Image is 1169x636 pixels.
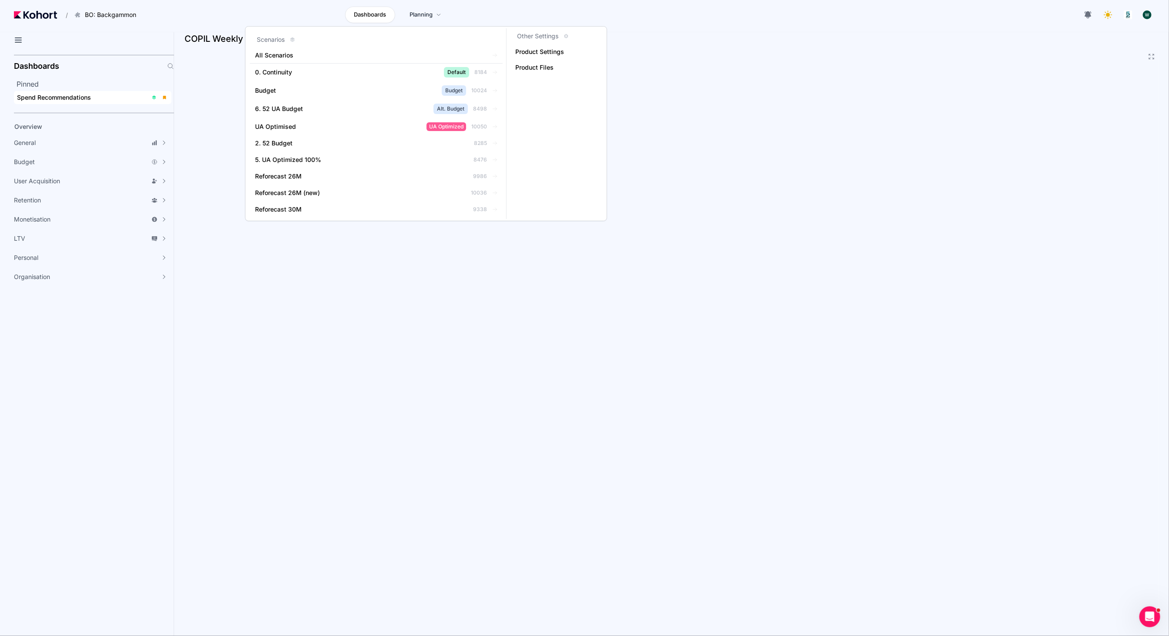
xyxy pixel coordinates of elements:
span: 2. 52 Budget [255,139,292,148]
a: All Scenarios [250,47,503,63]
span: / [59,10,68,20]
span: General [14,138,36,147]
span: Spend Recommendations [17,94,91,101]
h2: Pinned [17,79,174,89]
span: 10024 [471,87,487,94]
img: Kohort logo [14,11,57,19]
span: Monetisation [14,215,50,224]
span: 8184 [474,69,487,76]
span: 8285 [474,140,487,147]
span: 5. UA Optimized 100% [255,155,321,164]
a: Planning [400,7,450,23]
iframe: Intercom live chat [1139,606,1160,627]
span: Budget [442,85,466,96]
h2: Dashboards [14,62,59,70]
span: All Scenarios [255,51,464,60]
a: 6. 52 UA BudgetAlt. Budget8498 [250,100,503,118]
span: User Acquisition [14,177,60,185]
span: 10050 [471,123,487,130]
span: Dashboards [354,10,386,19]
span: Alt. Budget [433,104,468,114]
button: Fullscreen [1148,53,1155,60]
a: 2. 52 Budget8285 [250,135,503,151]
h3: COPIL Weekly [185,34,249,43]
span: 10036 [471,189,487,196]
span: Product Files [515,63,564,72]
span: Planning [410,10,433,19]
span: 6. 52 UA Budget [255,104,303,113]
a: Dashboards [345,7,395,23]
a: UA OptimisedUA Optimized10050 [250,118,503,135]
a: Spend Recommendations [14,91,171,104]
a: 0. ContinuityDefault8184 [250,64,503,81]
span: 8476 [474,156,487,163]
span: 0. Continuity [255,68,292,77]
span: Product Settings [515,47,564,56]
span: UA Optimised [255,122,296,131]
a: Reforecast 26M (new)10036 [250,185,503,201]
a: Product Settings [510,44,602,60]
h3: Other Settings [517,32,558,40]
a: BudgetBudget10024 [250,82,503,99]
span: Retention [14,196,41,205]
button: BO: Backgammon [70,7,145,22]
span: Reforecast 30M [255,205,302,214]
a: 5. UA Optimized 100%8476 [250,152,503,168]
a: Overview [11,120,159,133]
span: Budget [255,86,276,95]
span: LTV [14,234,25,243]
span: 8498 [473,105,487,112]
span: 9338 [473,206,487,213]
span: Reforecast 26M [255,172,302,181]
span: Overview [14,123,42,130]
a: Reforecast 26M9986 [250,168,503,184]
span: 9986 [473,173,487,180]
a: Product Files [510,60,602,75]
img: logo_logo_images_1_20240607072359498299_20240828135028712857.jpeg [1124,10,1132,19]
span: Budget [14,158,35,166]
span: Personal [14,253,38,262]
span: Organisation [14,273,50,281]
span: Reforecast 26M (new) [255,188,320,197]
span: BO: Backgammon [85,10,136,19]
a: Reforecast 30M9338 [250,202,503,217]
span: UA Optimized [427,122,466,131]
span: Default [444,67,469,77]
h3: Scenarios [257,35,285,44]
